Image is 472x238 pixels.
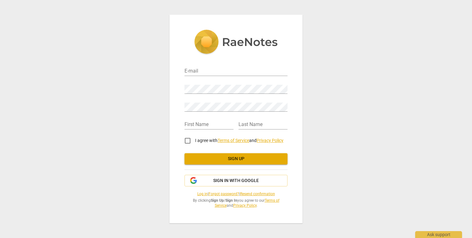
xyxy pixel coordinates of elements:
[233,203,257,208] a: Privacy Policy
[209,192,239,196] a: Forgot password?
[257,138,283,143] a: Privacy Policy
[184,153,288,165] button: Sign up
[189,156,283,162] span: Sign up
[218,138,249,143] a: Terms of Service
[225,198,237,203] b: Sign In
[197,192,208,196] a: Log in
[215,198,279,208] a: Terms of Service
[184,175,288,187] button: Sign in with Google
[184,198,288,208] span: By clicking / you agree to our and .
[195,138,283,143] span: I agree with and
[415,231,462,238] div: Ask support
[240,192,275,196] a: Resend confirmation
[184,191,288,197] span: | |
[194,30,278,55] img: 5ac2273c67554f335776073100b6d88f.svg
[213,178,259,184] span: Sign in with Google
[211,198,224,203] b: Sign Up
